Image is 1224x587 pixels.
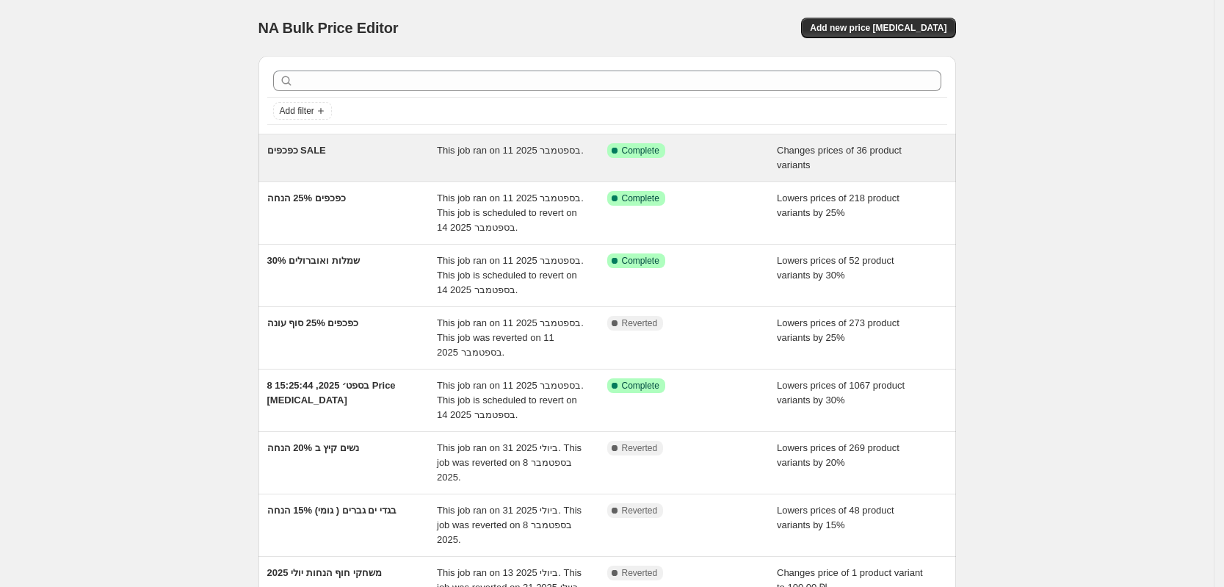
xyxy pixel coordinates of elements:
span: This job ran on 11 בספטמבר 2025. [437,145,584,156]
span: This job ran on 31 ביולי 2025. This job was reverted on 8 בספטמבר 2025. [437,505,582,545]
span: Lowers prices of 273 product variants by 25% [777,317,899,343]
span: Complete [622,145,659,156]
span: This job ran on 31 ביולי 2025. This job was reverted on 8 בספטמבר 2025. [437,442,582,483]
span: NA Bulk Price Editor [258,20,399,36]
span: משחקי חוף הנחות יולי 2025 [267,567,382,578]
span: Add filter [280,105,314,117]
span: כפכפים 25% הנחה [267,192,346,204]
span: 8 בספט׳ 2025, 15:25:44 Price [MEDICAL_DATA] [267,380,396,406]
span: Lowers prices of 218 product variants by 25% [777,192,899,218]
span: Lowers prices of 1067 product variants by 30% [777,380,905,406]
span: Complete [622,255,659,267]
span: Lowers prices of 269 product variants by 20% [777,442,899,468]
span: This job ran on 11 בספטמבר 2025. This job is scheduled to revert on 14 בספטמבר 2025. [437,380,584,420]
span: Reverted [622,567,658,579]
span: Add new price [MEDICAL_DATA] [810,22,946,34]
span: Lowers prices of 48 product variants by 15% [777,505,894,530]
span: This job ran on 11 בספטמבר 2025. This job is scheduled to revert on 14 בספטמבר 2025. [437,192,584,233]
span: This job ran on 11 בספטמבר 2025. This job is scheduled to revert on 14 בספטמבר 2025. [437,255,584,295]
button: Add filter [273,102,332,120]
span: בגדי ים גברים ( גומי) 15% הנחה [267,505,396,516]
span: This job ran on 11 בספטמבר 2025. This job was reverted on 11 בספטמבר 2025. [437,317,584,358]
button: Add new price [MEDICAL_DATA] [801,18,955,38]
span: נשים קיץ ב 20% הנחה [267,442,360,453]
span: Reverted [622,442,658,454]
span: Complete [622,380,659,392]
span: שמלות ואוברולים 30% [267,255,360,266]
span: Reverted [622,317,658,329]
span: כפכפים SALE [267,145,326,156]
span: Changes prices of 36 product variants [777,145,902,170]
span: Complete [622,192,659,204]
span: כפכפים 25% סוף עונה [267,317,359,328]
span: Reverted [622,505,658,516]
span: Lowers prices of 52 product variants by 30% [777,255,894,281]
